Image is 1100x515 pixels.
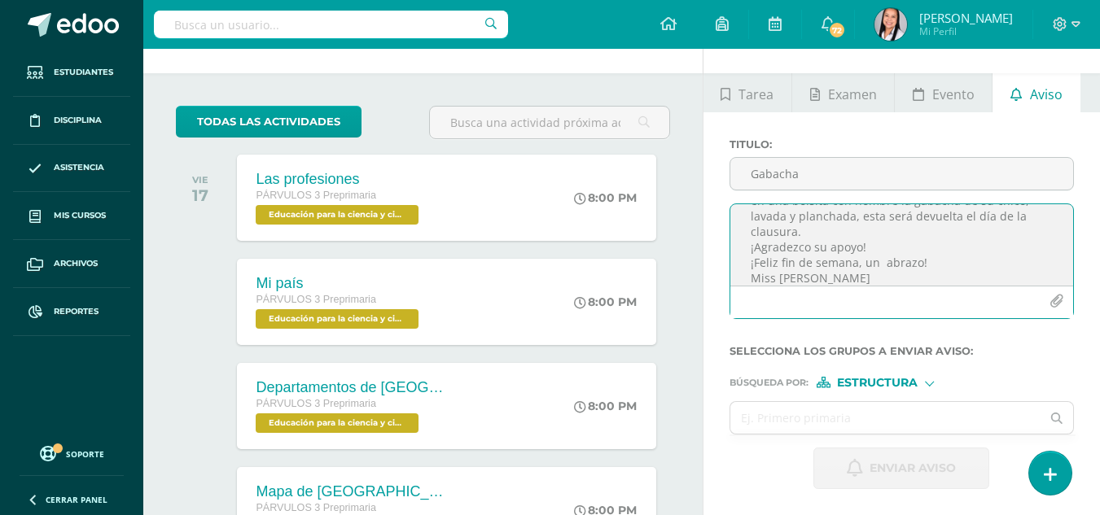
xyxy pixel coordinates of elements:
div: 8:00 PM [574,399,637,413]
span: Disciplina [54,114,102,127]
div: Las profesiones [256,171,423,188]
span: [PERSON_NAME] [919,10,1013,26]
button: Enviar aviso [813,447,989,489]
div: VIE [192,174,208,185]
span: Búsqueda por : [730,378,809,387]
input: Busca un usuario... [154,11,508,38]
span: Archivos [54,257,98,270]
span: PÁRVULOS 3 Preprimaria [256,294,375,305]
a: Asistencia [13,145,130,193]
span: Mi Perfil [919,24,1013,38]
span: PÁRVULOS 3 Preprimaria [256,190,375,201]
input: Ej. Primero primaria [730,402,1041,434]
span: Educación para la ciencia y ciudadanía 'A' [256,413,419,433]
input: Busca una actividad próxima aquí... [430,107,668,138]
a: Tarea [703,73,791,112]
div: Departamentos de [GEOGRAPHIC_DATA] [256,379,451,396]
div: Mi país [256,275,423,292]
span: Examen [828,75,877,114]
span: Estudiantes [54,66,113,79]
a: Mis cursos [13,192,130,240]
span: Estructura [837,378,918,387]
a: todas las Actividades [176,106,362,137]
a: Reportes [13,288,130,336]
span: PÁRVULOS 3 Preprimaria [256,398,375,409]
label: Selecciona los grupos a enviar aviso : [730,345,1074,357]
span: Asistencia [54,161,104,174]
a: Disciplina [13,97,130,145]
a: Evento [895,73,992,112]
span: Reportes [54,305,99,318]
img: a2e504dbe0a8de35478007d67e28394a.png [874,8,907,41]
div: Mapa de [GEOGRAPHIC_DATA] [256,483,451,500]
a: Archivos [13,240,130,288]
span: Educación para la ciencia y ciudadanía 'A' [256,309,419,329]
label: Titulo : [730,138,1074,151]
div: 8:00 PM [574,190,637,205]
input: Titulo [730,158,1073,190]
span: Cerrar panel [46,494,107,505]
a: Examen [792,73,894,112]
span: Aviso [1030,75,1063,114]
span: 72 [828,21,846,39]
div: 17 [192,185,208,205]
a: Estudiantes [13,49,130,97]
span: Enviar aviso [870,448,956,488]
a: Aviso [993,73,1080,112]
span: PÁRVULOS 3 Preprimaria [256,502,375,513]
span: Educación para la ciencia y ciudadanía 'A' [256,205,419,225]
textarea: ¡Buenos días queridos papis! Es un gusto poder saludarlos. Les solicito por favor para el día [DA... [730,204,1073,286]
div: [object Object] [817,377,939,388]
div: 8:00 PM [574,295,637,309]
span: Soporte [66,448,104,460]
span: Evento [932,75,975,114]
a: Soporte [20,442,124,464]
span: Mis cursos [54,209,106,222]
span: Tarea [738,75,774,114]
